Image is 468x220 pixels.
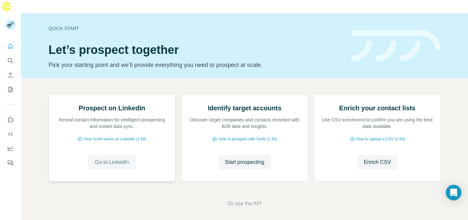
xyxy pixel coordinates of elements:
[56,117,169,130] p: Reveal contact information for intelligent prospecting and instant data sync.
[5,128,16,140] button: Use Surfe API
[84,136,146,142] span: How Surfe works on LinkedIn (1:58)
[79,103,145,113] h2: Prospect on LinkedIn
[364,158,391,166] span: Enrich CSV
[321,117,434,130] p: Use CSV enrichment to confirm you are using the best data available.
[5,69,16,81] button: Enrich CSV
[5,84,16,95] button: My lists
[5,55,16,67] button: Search
[5,114,16,126] button: Use Surfe on LinkedIn
[225,158,264,166] span: Start prospecting
[88,155,135,169] button: Go to LinkedIn
[218,155,271,169] button: Start prospecting
[357,155,397,169] button: Enrich CSV
[227,200,261,208] button: Or use the API
[188,117,301,130] p: Discover target companies and contacts enriched with B2B data and insights.
[219,136,277,142] span: How to prospect with Surfe (1:30)
[339,103,415,113] h2: Enrich your contact lists
[49,43,344,56] h1: Let’s prospect together
[5,157,16,169] button: Feedback
[446,185,461,200] div: Open Intercom Messenger
[49,60,344,70] p: Pick your starting point and we’ll provide everything you need to prospect at scale.
[356,136,405,142] span: How to upload a CSV (2:59)
[208,103,282,113] h2: Identify target accounts
[352,30,441,62] img: banner
[5,143,16,154] button: Dashboard
[5,40,16,52] button: Quick start
[95,158,129,166] span: Go to LinkedIn
[49,25,344,32] div: Quick start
